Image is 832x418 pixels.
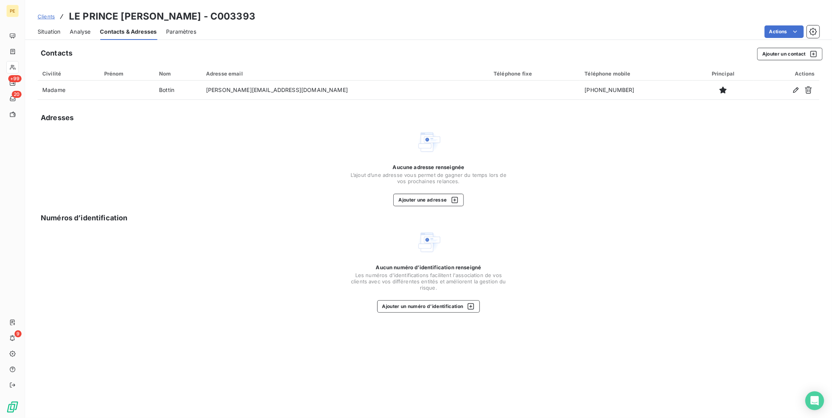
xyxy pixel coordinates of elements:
span: L’ajout d’une adresse vous permet de gagner du temps lors de vos prochaines relances. [350,172,507,184]
span: 9 [14,330,22,337]
td: [PERSON_NAME][EMAIL_ADDRESS][DOMAIN_NAME] [201,81,489,99]
span: Paramètres [166,28,196,36]
img: Empty state [416,230,441,255]
span: Les numéros d'identifications facilitent l'association de vos clients avec vos différentes entité... [350,272,507,291]
span: Aucune adresse renseignée [393,164,465,170]
span: +99 [8,75,22,82]
a: +99 [6,77,18,89]
div: Prénom [104,70,150,77]
h5: Adresses [41,112,74,123]
span: Contacts & Adresses [100,28,157,36]
td: [PHONE_NUMBER] [580,81,693,99]
td: Bottin [154,81,201,99]
div: Nom [159,70,197,77]
div: Téléphone fixe [494,70,575,77]
img: Logo LeanPay [6,401,19,413]
span: Analyse [70,28,90,36]
button: Ajouter un contact [757,48,823,60]
img: Empty state [416,130,441,155]
span: Situation [38,28,60,36]
h3: LE PRINCE [PERSON_NAME] - C003393 [69,9,255,23]
button: Ajouter un numéro d’identification [377,300,480,313]
button: Actions [765,25,804,38]
span: Aucun numéro d’identification renseigné [376,264,481,270]
div: Principal [697,70,749,77]
div: Téléphone mobile [585,70,688,77]
div: Open Intercom Messenger [805,391,824,410]
a: 20 [6,92,18,105]
span: 20 [12,91,22,98]
div: Actions [759,70,815,77]
div: PE [6,5,19,17]
h5: Numéros d’identification [41,213,128,223]
td: Madame [38,81,99,99]
button: Ajouter une adresse [393,194,463,206]
a: Clients [38,13,55,20]
div: Civilité [42,70,95,77]
div: Adresse email [206,70,484,77]
h5: Contacts [41,48,72,59]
